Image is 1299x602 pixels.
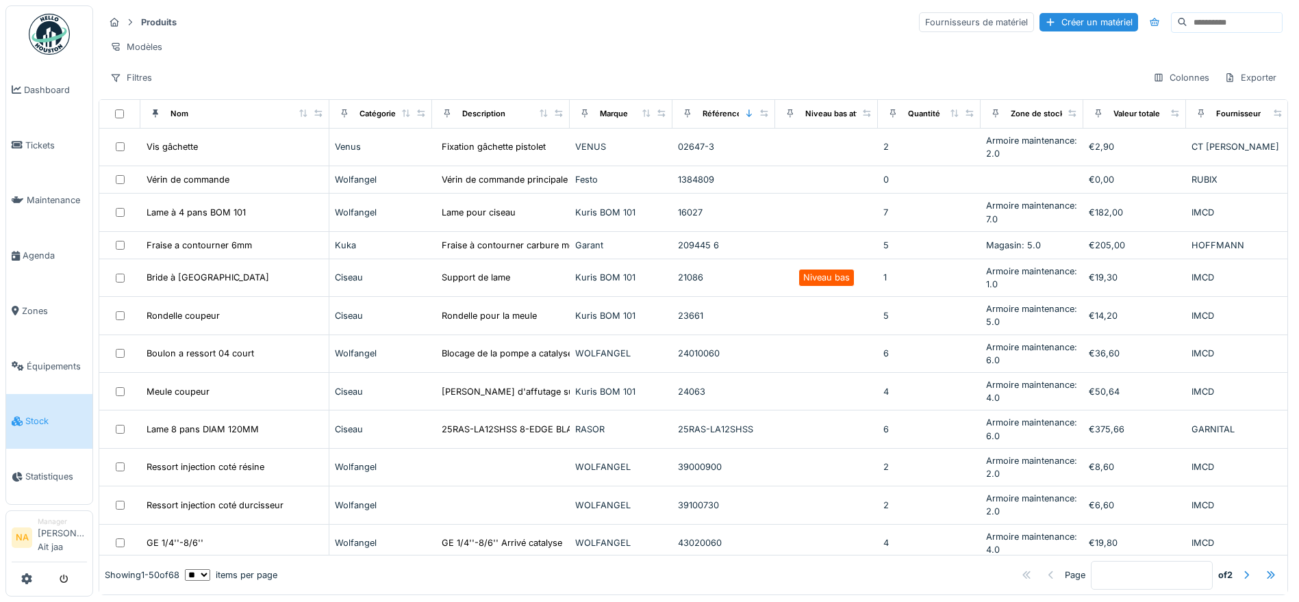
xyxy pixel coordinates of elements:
span: Armoire maintenance: 4.0 [986,380,1077,403]
div: WOLFANGEL [575,499,667,512]
div: WOLFANGEL [575,460,667,473]
div: Boulon a ressort 04 court [147,347,254,360]
a: Agenda [6,228,92,283]
div: 0 [883,173,975,186]
div: Créer un matériel [1039,13,1138,31]
span: Statistiques [25,470,87,483]
span: Armoire maintenance: 2.0 [986,493,1077,516]
span: IMCD [1191,387,1214,397]
span: Maintenance [27,194,87,207]
span: CT [PERSON_NAME] [1191,142,1279,152]
div: 25RAS-LA12SHSS 8-EDGE BLADE / DIAM 120MM [442,423,649,436]
div: Ciseau [335,423,427,436]
div: Référence constructeur [703,108,792,120]
a: NA Manager[PERSON_NAME] Ait jaa [12,516,87,562]
div: 4 [883,536,975,549]
a: Statistiques [6,449,92,504]
div: Vis gâchette [147,140,198,153]
div: 39000900 [678,460,770,473]
div: 1384809 [678,173,770,186]
div: Page [1065,568,1085,581]
div: Blocage de la pompe a catalyse [442,347,572,360]
div: 23661 [678,309,770,322]
div: €14,20 [1089,309,1181,322]
div: Kuris BOM 101 [575,385,667,398]
div: Vérin de commande principale " DSBC-100-125-PPV... [442,173,666,186]
span: Tickets [25,139,87,152]
div: €19,80 [1089,536,1181,549]
span: Armoire maintenance: 6.0 [986,342,1077,365]
div: 5 [883,309,975,322]
div: Rondelle pour la meule [442,309,537,322]
span: Zones [22,304,87,317]
span: IMCD [1191,348,1214,358]
div: Garant [575,239,667,252]
div: 4 [883,385,975,398]
div: Wolfangel [335,536,427,549]
div: WOLFANGEL [575,536,667,549]
div: 6 [883,423,975,436]
div: Kuris BOM 101 [575,309,667,322]
div: Support de lame [442,271,510,284]
li: [PERSON_NAME] Ait jaa [38,516,87,559]
div: Catégorie [360,108,396,120]
div: €205,00 [1089,239,1181,252]
span: IMCD [1191,500,1214,510]
div: 25RAS-LA12SHSS [678,423,770,436]
span: Armoire maintenance: 7.0 [986,200,1077,224]
div: 24010060 [678,347,770,360]
div: 02647-3 [678,140,770,153]
div: Lame 8 pans DIAM 120MM [147,423,259,436]
div: Ressort injection coté résine [147,460,264,473]
div: Ciseau [335,309,427,322]
div: €8,60 [1089,460,1181,473]
div: Quantité [908,108,940,120]
a: Maintenance [6,173,92,228]
div: Niveau bas [803,271,850,284]
div: 1 [883,271,975,284]
span: Armoire maintenance: 5.0 [986,304,1077,327]
span: IMCD [1191,538,1214,548]
span: Armoire maintenance: 4.0 [986,532,1077,555]
span: HOFFMANN [1191,240,1244,250]
strong: of 2 [1218,568,1233,581]
span: Armoire maintenance: 2.0 [986,135,1077,159]
div: Ressort injection coté durcisseur [147,499,283,512]
div: Kuris BOM 101 [575,206,667,219]
span: RUBIX [1191,174,1218,185]
div: WOLFANGEL [575,347,667,360]
div: Venus [335,140,427,153]
div: Vérin de commande [147,173,229,186]
span: Stock [25,415,87,428]
div: Fraise à contourner carbure monobloc avec point... [442,239,657,252]
div: Kuris BOM 101 [575,271,667,284]
div: 2 [883,460,975,473]
span: Armoire maintenance: 6.0 [986,417,1077,441]
a: Dashboard [6,62,92,118]
div: 2 [883,499,975,512]
div: 16027 [678,206,770,219]
div: Meule coupeur [147,385,210,398]
span: GARNITAL [1191,424,1235,434]
span: IMCD [1191,272,1214,283]
a: Zones [6,283,92,339]
div: Nom [171,108,188,120]
div: €6,60 [1089,499,1181,512]
span: Équipements [27,360,87,373]
span: Agenda [23,249,87,262]
div: Niveau bas atteint ? [805,108,879,120]
div: 21086 [678,271,770,284]
div: Modèles [104,37,168,57]
div: 2 [883,140,975,153]
div: Exporter [1218,68,1283,88]
div: €2,90 [1089,140,1181,153]
a: Tickets [6,118,92,173]
div: Ciseau [335,271,427,284]
div: Lame à 4 pans BOM 101 [147,206,246,219]
div: 24063 [678,385,770,398]
div: 39100730 [678,499,770,512]
div: €36,60 [1089,347,1181,360]
div: Wolfangel [335,460,427,473]
div: Wolfangel [335,347,427,360]
span: IMCD [1191,207,1214,218]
